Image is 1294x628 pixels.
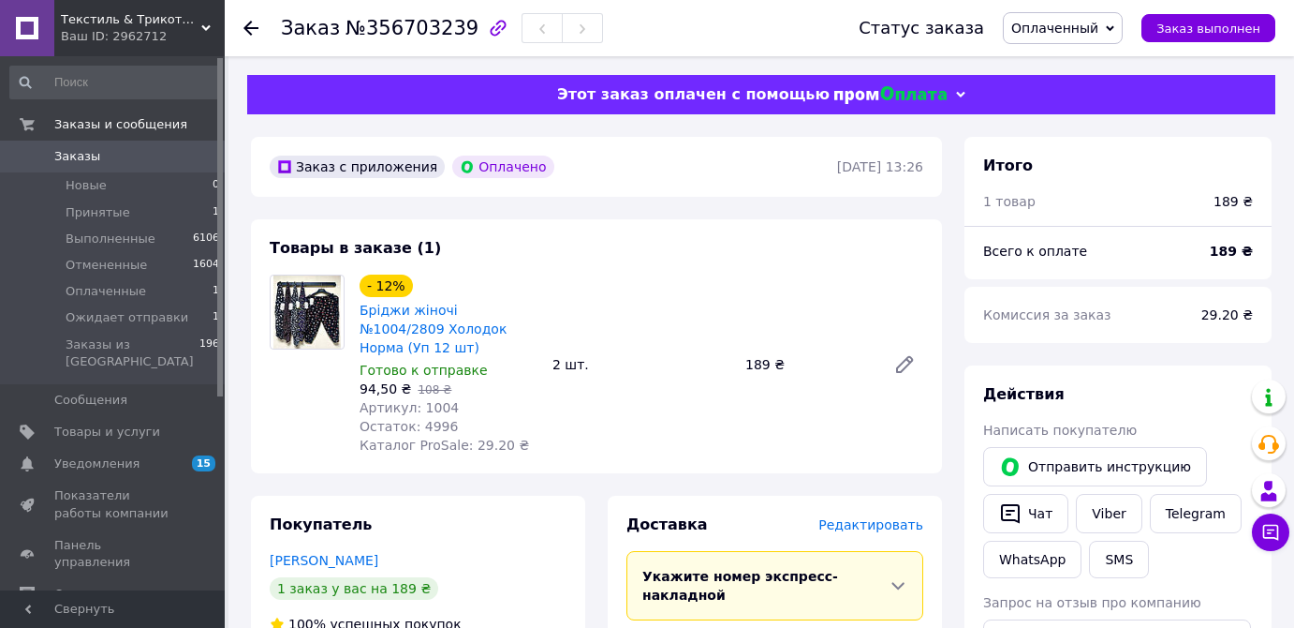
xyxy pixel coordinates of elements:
button: Чат [983,494,1068,533]
span: 1 товар [983,194,1036,209]
span: 1 [213,283,219,300]
div: 189 ₴ [738,351,878,378]
span: Ожидает отправки [66,309,188,326]
span: 0 [213,177,219,194]
b: 189 ₴ [1210,244,1253,259]
span: Отмененные [66,257,147,274]
span: Написать покупателю [983,423,1137,438]
button: Чат с покупателем [1252,514,1289,551]
span: 6106 [193,231,219,247]
span: Панель управления [54,537,173,571]
div: 2 шт. [545,351,738,378]
span: Выполненные [66,231,155,247]
div: Заказ с приложения [270,156,445,178]
span: Товары в заказе (1) [270,239,441,257]
a: Бріджи жіночі №1004/2809 Холодок Норма (Уп 12 шт) [360,303,507,355]
span: Остаток: 4996 [360,419,458,434]
img: Бріджи жіночі №1004/2809 Холодок Норма (Уп 12 шт) [273,276,341,349]
div: Оплачено [452,156,553,178]
span: Заказ выполнен [1156,22,1260,36]
a: Viber [1076,494,1141,533]
span: Итого [983,157,1033,174]
span: Отзывы [54,586,104,603]
a: Редактировать [886,346,923,383]
span: 1604 [193,257,219,274]
div: Статус заказа [859,19,984,37]
a: WhatsApp [983,541,1081,578]
span: Доставка [626,516,708,533]
span: Укажите номер экспресс-накладной [642,569,838,603]
button: Заказ выполнен [1141,14,1275,42]
span: Новые [66,177,107,194]
span: Этот заказ оплачен с помощью [557,85,830,103]
span: Заказ [281,17,340,39]
time: [DATE] 13:26 [837,159,923,174]
span: Готово к отправке [360,363,488,378]
span: Сообщения [54,392,127,409]
div: 1 заказ у вас на 189 ₴ [270,577,438,600]
div: - 12% [360,275,413,297]
button: Отправить инструкцию [983,447,1207,486]
span: Редактировать [818,517,923,532]
div: Ваш ID: 2962712 [61,28,225,45]
span: 1 [213,204,219,221]
a: Telegram [1150,494,1242,533]
span: Принятые [66,204,130,221]
span: Заказы и сообщения [54,116,187,133]
span: Товары и услуги [54,424,160,441]
input: Поиск [9,66,221,99]
span: 108 ₴ [418,383,451,396]
span: Текстиль & Трикотаж — текстиль для всей семьи [61,11,201,28]
button: SMS [1089,541,1149,578]
span: Заказы из [GEOGRAPHIC_DATA] [66,336,199,370]
span: 196 [199,336,219,370]
span: Всего к оплате [983,244,1087,259]
span: 29.20 ₴ [1201,307,1253,322]
span: Оплаченный [1011,21,1098,36]
div: 189 ₴ [1213,192,1253,211]
span: Артикул: 1004 [360,400,459,415]
span: Оплаченные [66,283,146,300]
span: Показатели работы компании [54,487,173,521]
span: Каталог ProSale: 29.20 ₴ [360,438,529,453]
span: Комиссия за заказ [983,307,1111,322]
span: Уведомления [54,456,140,472]
span: 15 [192,456,215,471]
div: Вернуться назад [243,19,258,37]
span: Запрос на отзыв про компанию [983,595,1201,610]
span: Заказы [54,148,100,165]
a: [PERSON_NAME] [270,553,378,568]
span: №356703239 [346,17,478,39]
span: 94,50 ₴ [360,381,411,396]
span: 1 [213,309,219,326]
img: evopay logo [834,86,947,104]
span: Действия [983,385,1065,403]
span: Покупатель [270,516,372,533]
